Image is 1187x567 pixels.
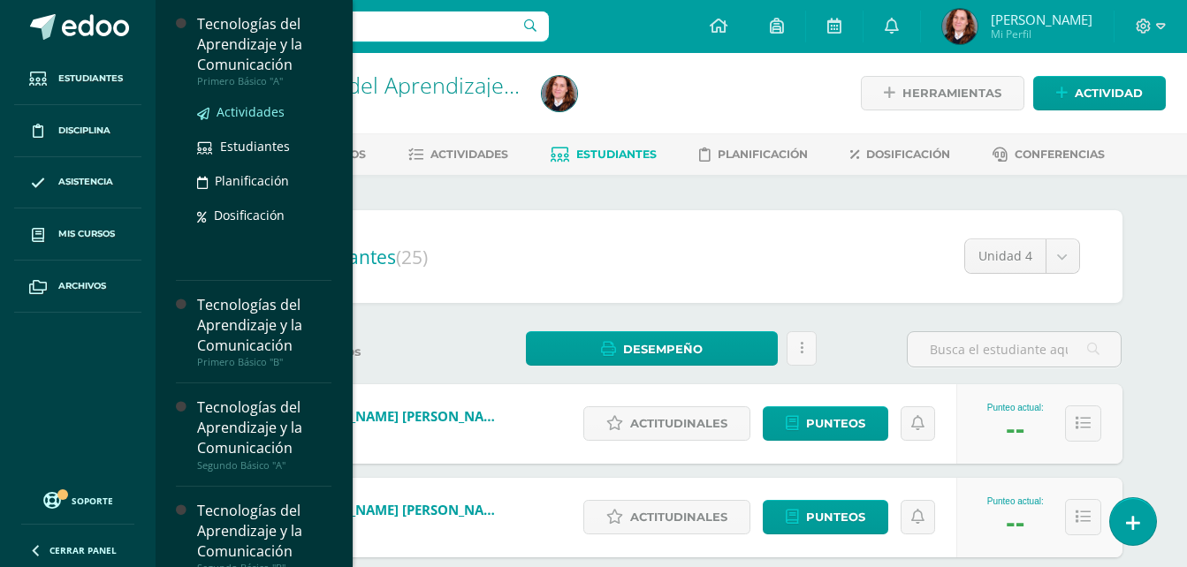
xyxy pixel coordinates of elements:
[197,102,331,122] a: Actividades
[630,501,727,533] span: Actitudinales
[763,406,888,441] a: Punteos
[72,495,113,507] span: Soporte
[197,397,331,458] div: Tecnologías del Aprendizaje y la Comunicación
[293,425,506,440] span: 20190054
[583,406,750,441] a: Actitudinales
[197,170,331,191] a: Planificación
[197,75,331,87] div: Primero Básico "A"
[991,26,1092,42] span: Mi Perfil
[542,76,577,111] img: fd0864b42e40efb0ca870be3ccd70d1f.png
[1006,506,1024,539] div: --
[1006,412,1024,445] div: --
[850,140,950,169] a: Dosificación
[197,501,331,562] div: Tecnologías del Aprendizaje y la Comunicación
[197,295,331,368] a: Tecnologías del Aprendizaje y la ComunicaciónPrimero Básico "B"
[408,140,508,169] a: Actividades
[293,518,506,533] span: 20250096
[861,76,1024,110] a: Herramientas
[197,14,331,87] a: Tecnologías del Aprendizaje y la ComunicaciónPrimero Básico "A"
[21,488,134,511] a: Soporte
[167,11,549,42] input: Busca un usuario...
[58,72,123,86] span: Estudiantes
[763,500,888,534] a: Punteos
[699,140,808,169] a: Planificación
[197,295,331,356] div: Tecnologías del Aprendizaje y la Comunicación
[14,261,141,313] a: Archivos
[965,239,1079,273] a: Unidad 4
[718,147,808,161] span: Planificación
[806,407,865,440] span: Punteos
[987,496,1044,506] div: Punteo actual:
[197,459,331,472] div: Segundo Básico "A"
[14,208,141,261] a: Mis cursos
[223,97,521,114] div: Primero Básico 'A'
[430,147,508,161] span: Actividades
[14,53,141,105] a: Estudiantes
[630,407,727,440] span: Actitudinales
[197,397,331,471] a: Tecnologías del Aprendizaje y la ComunicaciónSegundo Básico "A"
[806,501,865,533] span: Punteos
[583,500,750,534] a: Actitudinales
[978,239,1032,273] span: Unidad 4
[576,147,657,161] span: Estudiantes
[49,544,117,556] span: Cerrar panel
[197,205,331,225] a: Dosificación
[293,407,506,425] a: [PERSON_NAME] [PERSON_NAME]
[526,331,778,366] a: Desempeño
[197,356,331,368] div: Primero Básico "B"
[58,124,110,138] span: Disciplina
[197,136,331,156] a: Estudiantes
[58,279,106,293] span: Archivos
[223,70,693,100] a: Tecnologías del Aprendizaje y la Comunicación
[293,501,506,518] a: [PERSON_NAME] [PERSON_NAME]
[58,227,115,241] span: Mis cursos
[214,207,285,223] span: Dosificación
[215,172,289,189] span: Planificación
[220,138,290,155] span: Estudiantes
[223,72,521,97] h1: Tecnologías del Aprendizaje y la Comunicación
[902,77,1001,110] span: Herramientas
[866,147,950,161] span: Dosificación
[1015,147,1105,161] span: Conferencias
[295,245,428,269] span: Estudiantes
[14,157,141,209] a: Asistencia
[14,105,141,157] a: Disciplina
[551,140,657,169] a: Estudiantes
[58,175,113,189] span: Asistencia
[942,9,978,44] img: fd0864b42e40efb0ca870be3ccd70d1f.png
[396,245,428,269] span: (25)
[217,103,285,120] span: Actividades
[1033,76,1166,110] a: Actividad
[623,333,703,366] span: Desempeño
[991,11,1092,28] span: [PERSON_NAME]
[908,332,1121,367] input: Busca el estudiante aquí...
[1075,77,1143,110] span: Actividad
[993,140,1105,169] a: Conferencias
[197,14,331,75] div: Tecnologías del Aprendizaje y la Comunicación
[987,403,1044,412] div: Punteo actual:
